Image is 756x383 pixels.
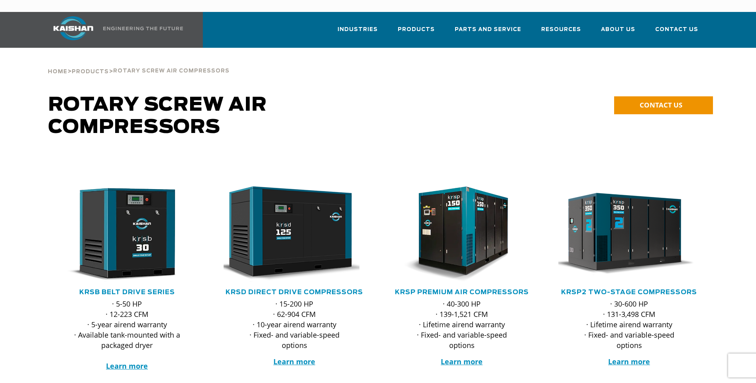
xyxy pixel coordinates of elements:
span: Products [398,25,435,34]
a: Industries [338,19,378,46]
a: KRSB Belt Drive Series [79,289,175,295]
a: Parts and Service [455,19,521,46]
a: KRSD Direct Drive Compressors [226,289,363,295]
a: Kaishan USA [43,12,185,48]
span: Home [48,69,67,74]
span: Rotary Screw Air Compressors [113,68,230,74]
a: Learn more [608,357,650,366]
p: · 40-300 HP · 139-1,521 CFM · Lifetime airend warranty · Fixed- and variable-speed options [407,299,517,350]
span: CONTACT US [640,100,682,109]
img: krsb30 [50,186,192,282]
img: krsp350 [552,186,694,282]
img: Engineering the future [103,27,183,30]
span: About Us [601,25,635,34]
span: Resources [541,25,581,34]
div: krsd125 [224,186,365,282]
img: krsd125 [218,186,359,282]
div: krsp150 [391,186,533,282]
a: Products [72,68,109,75]
a: Learn more [441,357,483,366]
div: > > [48,48,230,78]
div: krsb30 [56,186,198,282]
a: CONTACT US [614,96,713,114]
a: About Us [601,19,635,46]
p: · 5-50 HP · 12-223 CFM · 5-year airend warranty · Available tank-mounted with a packaged dryer [72,299,182,371]
a: Learn more [106,361,148,371]
p: · 15-200 HP · 62-904 CFM · 10-year airend warranty · Fixed- and variable-speed options [240,299,350,350]
p: · 30-600 HP · 131-3,498 CFM · Lifetime airend warranty · Fixed- and variable-speed options [574,299,684,350]
a: KRSP Premium Air Compressors [395,289,529,295]
img: kaishan logo [43,16,103,40]
a: Learn more [273,357,315,366]
span: Industries [338,25,378,34]
a: Products [398,19,435,46]
span: Parts and Service [455,25,521,34]
a: Contact Us [655,19,698,46]
a: Resources [541,19,581,46]
span: Contact Us [655,25,698,34]
a: KRSP2 Two-Stage Compressors [561,289,697,295]
a: Home [48,68,67,75]
img: krsp150 [385,186,527,282]
span: Rotary Screw Air Compressors [48,96,267,137]
div: krsp350 [558,186,700,282]
span: Products [72,69,109,74]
